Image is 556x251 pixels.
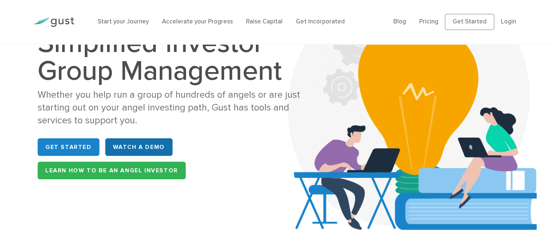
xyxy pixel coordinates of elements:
[162,18,233,25] a: Accelerate your Progress
[445,14,494,30] a: Get Started
[296,18,345,25] a: Get Incorporated
[419,18,438,25] a: Pricing
[246,18,283,25] a: Raise Capital
[38,29,314,85] h1: Simplified Investor Group Management
[38,162,186,179] a: Learn How to be an Angel Investor
[98,18,149,25] a: Start your Journey
[105,138,173,156] a: WATCH A DEMO
[38,89,314,127] div: Whether you help run a group of hundreds of angels or are just starting out on your angel investi...
[38,138,99,156] a: Get Started
[393,18,406,25] a: Blog
[501,18,516,25] a: Login
[33,17,74,27] img: Gust Logo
